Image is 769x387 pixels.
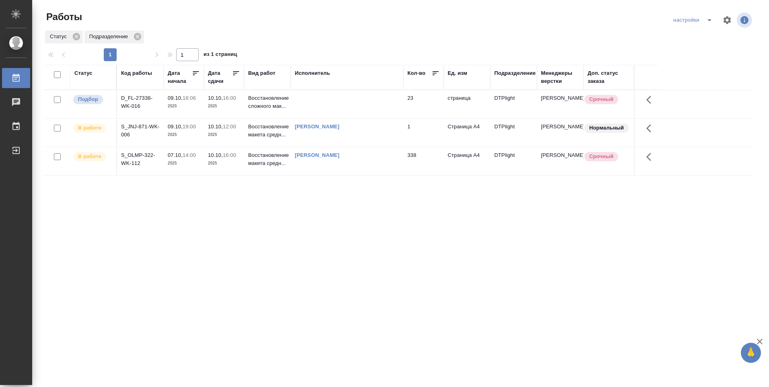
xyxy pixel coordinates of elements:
p: Подразделение [89,33,131,41]
td: страница [444,90,490,118]
p: Восстановление макета средн... [248,151,287,167]
button: 🙏 [741,343,761,363]
td: DTPlight [490,147,537,175]
div: Подразделение [494,69,536,77]
p: 2025 [208,131,240,139]
div: Вид работ [248,69,276,77]
span: 🙏 [744,344,758,361]
td: S_JNJ-871-WK-006 [117,119,164,147]
p: Восстановление макета средн... [248,123,287,139]
p: 10.10, [208,124,223,130]
div: Исполнитель [295,69,330,77]
p: 10.10, [208,152,223,158]
div: Менеджеры верстки [541,69,580,85]
td: Страница А4 [444,119,490,147]
p: [PERSON_NAME] [541,151,580,159]
div: Исполнитель выполняет работу [72,123,112,134]
p: 16:00 [223,95,236,101]
p: Нормальный [589,124,624,132]
div: Дата начала [168,69,192,85]
p: [PERSON_NAME] [541,94,580,102]
p: 2025 [168,131,200,139]
p: 09.10, [168,124,183,130]
button: Здесь прячутся важные кнопки [642,90,661,109]
span: из 1 страниц [204,49,237,61]
p: 2025 [208,102,240,110]
a: [PERSON_NAME] [295,124,339,130]
button: Здесь прячутся важные кнопки [642,147,661,167]
p: 09.10, [168,95,183,101]
div: Доп. статус заказа [588,69,630,85]
p: 07.10, [168,152,183,158]
span: Работы [44,10,82,23]
p: Срочный [589,95,613,103]
span: Посмотреть информацию [737,12,754,28]
p: Срочный [589,152,613,161]
div: Можно подбирать исполнителей [72,94,112,105]
div: Статус [45,31,83,43]
td: 23 [403,90,444,118]
div: Кол-во [407,69,426,77]
p: 10.10, [208,95,223,101]
td: 1 [403,119,444,147]
p: 2025 [208,159,240,167]
p: Подбор [78,95,98,103]
a: [PERSON_NAME] [295,152,339,158]
div: Подразделение [84,31,144,43]
p: Статус [50,33,70,41]
button: Здесь прячутся важные кнопки [642,119,661,138]
p: [PERSON_NAME] [541,123,580,131]
p: 12:00 [223,124,236,130]
td: Страница А4 [444,147,490,175]
p: Восстановление сложного мак... [248,94,287,110]
td: 338 [403,147,444,175]
span: Настроить таблицу [718,10,737,30]
div: split button [671,14,718,27]
td: DTPlight [490,119,537,147]
p: В работе [78,152,101,161]
p: 14:00 [183,152,196,158]
div: Дата сдачи [208,69,232,85]
p: В работе [78,124,101,132]
p: 2025 [168,102,200,110]
p: 16:00 [223,152,236,158]
div: Код работы [121,69,152,77]
td: DTPlight [490,90,537,118]
div: Ед. изм [448,69,467,77]
p: 19:00 [183,124,196,130]
div: Исполнитель выполняет работу [72,151,112,162]
td: D_FL-27338-WK-016 [117,90,164,118]
p: 18:06 [183,95,196,101]
div: Статус [74,69,93,77]
p: 2025 [168,159,200,167]
td: S_OLMP-322-WK-112 [117,147,164,175]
